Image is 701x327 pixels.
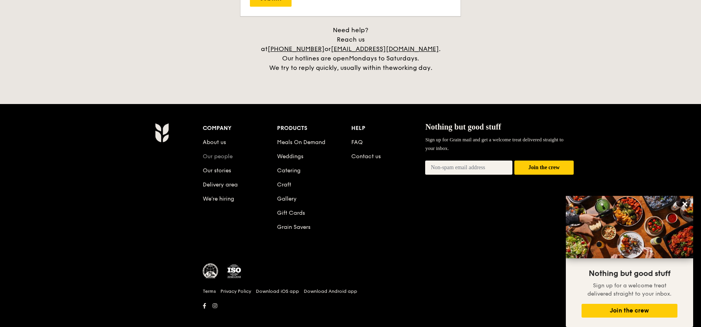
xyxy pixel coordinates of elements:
[124,311,577,318] h6: Revision
[589,269,670,278] span: Nothing but good stuff
[679,198,691,210] button: Close
[277,210,305,216] a: Gift Cards
[277,153,303,160] a: Weddings
[304,288,357,294] a: Download Android app
[393,64,432,71] span: working day.
[514,161,574,175] button: Join the crew
[425,137,563,151] span: Sign up for Grain mail and get a welcome treat delivered straight to your inbox.
[277,195,297,202] a: Gallery
[277,181,291,188] a: Craft
[331,45,439,53] a: [EMAIL_ADDRESS][DOMAIN_NAME]
[425,122,501,131] span: Nothing but good stuff
[587,282,672,297] span: Sign up for a welcome treat delivered straight to your inbox.
[256,288,299,294] a: Download iOS app
[203,167,231,174] a: Our stories
[203,195,234,202] a: We’re hiring
[425,161,512,175] input: Non-spam email address
[351,139,363,146] a: FAQ
[203,288,216,294] a: Terms
[203,123,277,134] div: Company
[349,55,419,62] span: Mondays to Saturdays.
[277,123,351,134] div: Products
[566,196,693,258] img: DSC07876-Edit02-Large.jpeg
[220,288,251,294] a: Privacy Policy
[252,26,449,73] div: Need help? Reach us at or . Our hotlines are open We try to reply quickly, usually within the
[203,181,238,188] a: Delivery area
[277,224,310,230] a: Grain Savers
[582,304,677,318] button: Join the crew
[203,139,226,146] a: About us
[203,153,233,160] a: Our people
[351,123,426,134] div: Help
[268,45,325,53] a: [PHONE_NUMBER]
[203,263,218,279] img: MUIS Halal Certified
[277,139,325,146] a: Meals On Demand
[155,123,169,142] img: AYc88T3wAAAABJRU5ErkJggg==
[226,263,242,279] img: ISO Certified
[277,167,301,174] a: Catering
[351,153,381,160] a: Contact us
